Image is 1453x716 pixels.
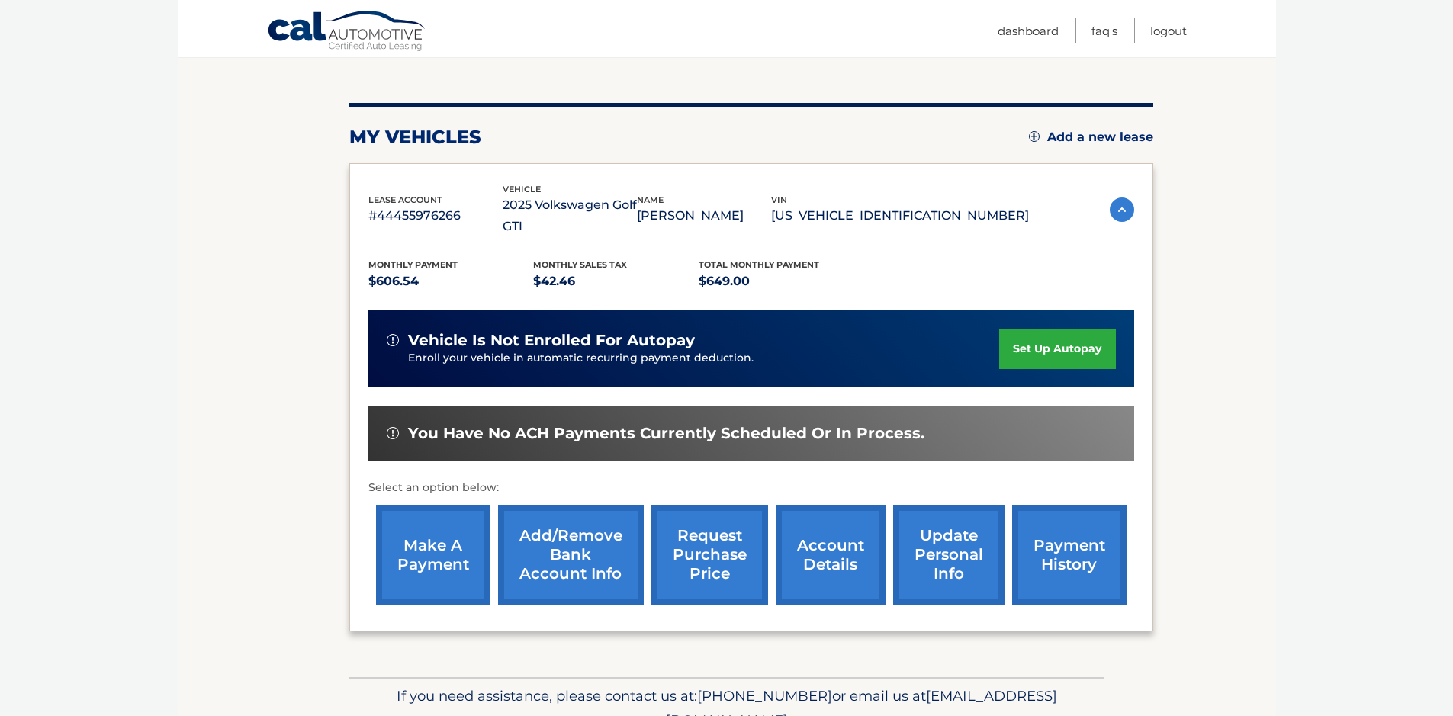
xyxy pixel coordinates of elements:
[1091,18,1117,43] a: FAQ's
[637,194,664,205] span: name
[408,350,1000,367] p: Enroll your vehicle in automatic recurring payment deduction.
[503,184,541,194] span: vehicle
[651,505,768,605] a: request purchase price
[408,331,695,350] span: vehicle is not enrolled for autopay
[533,259,627,270] span: Monthly sales Tax
[771,205,1029,226] p: [US_VEHICLE_IDENTIFICATION_NUMBER]
[1029,130,1153,145] a: Add a new lease
[637,205,771,226] p: [PERSON_NAME]
[533,271,699,292] p: $42.46
[387,427,399,439] img: alert-white.svg
[387,334,399,346] img: alert-white.svg
[699,259,819,270] span: Total Monthly Payment
[1012,505,1127,605] a: payment history
[349,126,481,149] h2: my vehicles
[1029,131,1040,142] img: add.svg
[368,205,503,226] p: #44455976266
[267,10,427,54] a: Cal Automotive
[999,329,1115,369] a: set up autopay
[498,505,644,605] a: Add/Remove bank account info
[408,424,924,443] span: You have no ACH payments currently scheduled or in process.
[771,194,787,205] span: vin
[368,259,458,270] span: Monthly Payment
[893,505,1005,605] a: update personal info
[368,194,442,205] span: lease account
[998,18,1059,43] a: Dashboard
[376,505,490,605] a: make a payment
[368,479,1134,497] p: Select an option below:
[1150,18,1187,43] a: Logout
[503,194,637,237] p: 2025 Volkswagen Golf GTI
[368,271,534,292] p: $606.54
[697,687,832,705] span: [PHONE_NUMBER]
[699,271,864,292] p: $649.00
[776,505,886,605] a: account details
[1110,197,1134,222] img: accordion-active.svg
